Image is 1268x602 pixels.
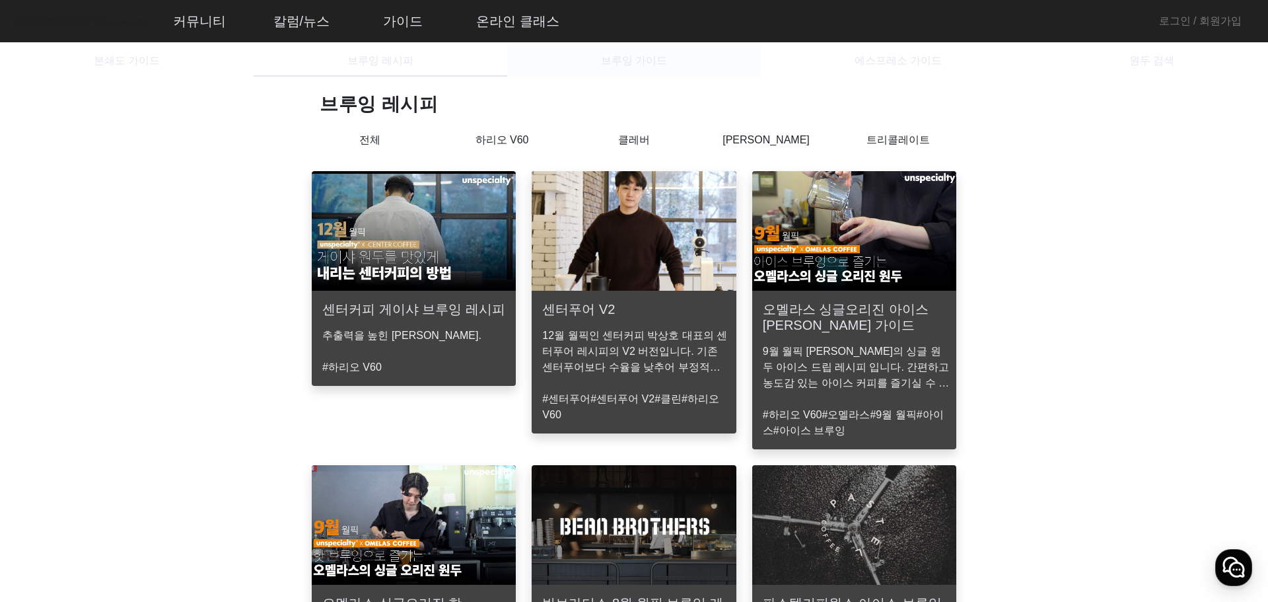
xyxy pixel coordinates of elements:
[700,132,832,148] p: [PERSON_NAME]
[322,328,511,344] p: 추출력을 높힌 [PERSON_NAME].
[322,361,382,373] a: #하리오 V60
[524,171,744,449] a: 센터푸어 V212월 월픽인 센터커피 박상호 대표의 센터푸어 레시피의 V2 버전입니다. 기존 센터푸어보다 수율을 낮추어 부정적인 맛이 억제되었습니다.#센터푸어#센터푸어 V2#클...
[832,132,964,148] p: 트리콜레이트
[1159,13,1242,29] a: 로그인 / 회원가입
[744,171,964,449] a: 오멜라스 싱글오리진 아이스 [PERSON_NAME] 가이드9월 월픽 [PERSON_NAME]의 싱글 원두 아이스 드립 레시피 입니다. 간편하고 농도감 있는 아이스 커피를 즐기...
[304,171,524,449] a: 센터커피 게이샤 브루잉 레시피추출력을 높힌 [PERSON_NAME].#하리오 V60
[436,132,568,148] p: 하리오 V60
[542,328,730,375] p: 12월 월픽인 센터커피 박상호 대표의 센터푸어 레시피의 V2 버전입니다. 기존 센터푸어보다 수율을 낮추어 부정적인 맛이 억제되었습니다.
[94,56,160,66] span: 분쇄도 가이드
[263,3,341,39] a: 칼럼/뉴스
[304,132,436,155] p: 전체
[763,301,946,333] h3: 오멜라스 싱글오리진 아이스 [PERSON_NAME] 가이드
[121,439,137,450] span: 대화
[372,3,433,39] a: 가이드
[42,439,50,449] span: 홈
[601,56,667,66] span: 브루잉 가이드
[763,409,822,420] a: #하리오 V60
[320,93,964,116] h1: 브루잉 레시피
[87,419,170,452] a: 대화
[1129,56,1174,66] span: 원두 검색
[542,301,615,317] h3: 센터푸어 V2
[11,10,149,33] img: logo
[204,439,220,449] span: 설정
[654,393,682,404] a: #클린
[568,132,700,148] p: 클레버
[542,393,590,404] a: #센터푸어
[822,409,870,420] a: #오멜라스
[170,419,254,452] a: 설정
[466,3,570,39] a: 온라인 클래스
[590,393,654,404] a: #센터푸어 V2
[162,3,236,39] a: 커뮤니티
[322,301,505,317] h3: 센터커피 게이샤 브루잉 레시피
[855,56,942,66] span: 에스프레소 가이드
[870,409,916,420] a: #9월 월픽
[773,425,845,436] a: #아이스 브루잉
[763,344,951,391] p: 9월 월픽 [PERSON_NAME]의 싱글 원두 아이스 드립 레시피 입니다. 간편하고 농도감 있는 아이스 커피를 즐기실 수 있습니다.
[347,56,413,66] span: 브루잉 레시피
[4,419,87,452] a: 홈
